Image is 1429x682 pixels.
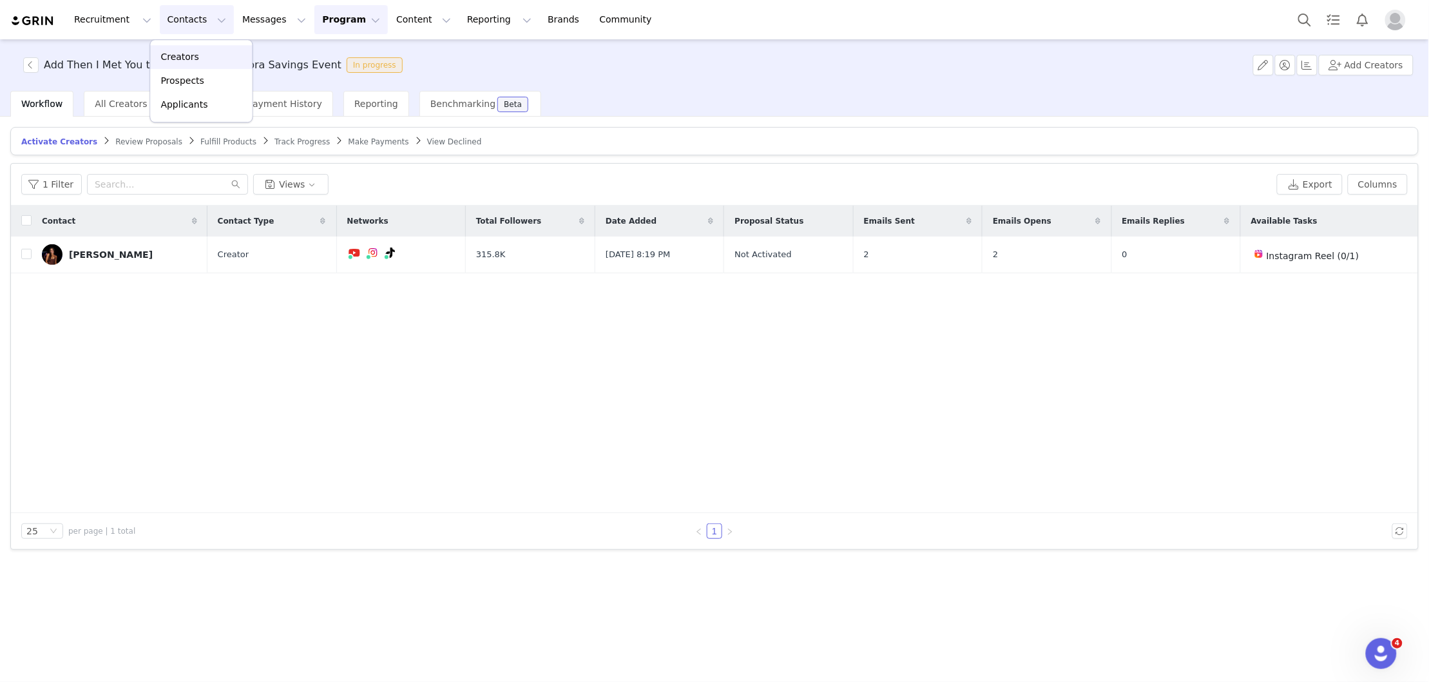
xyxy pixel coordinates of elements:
[734,248,791,261] span: Not Activated
[87,174,248,195] input: Search...
[388,5,459,34] button: Content
[707,523,722,539] li: 1
[1377,10,1419,30] button: Profile
[1122,248,1127,261] span: 0
[274,137,330,146] span: Track Progress
[691,523,707,539] li: Previous Page
[476,215,542,227] span: Total Followers
[1267,251,1359,261] span: Instagram Reel (0/1)
[50,527,57,536] i: icon: down
[95,99,147,109] span: All Creators
[42,215,75,227] span: Contact
[347,57,403,73] span: In progress
[427,137,482,146] span: View Declined
[368,248,378,258] img: instagram.svg
[235,5,314,34] button: Messages
[44,57,341,73] h3: Add Then I Met You to Cart for the Sephora Savings Event
[459,5,539,34] button: Reporting
[1277,174,1343,195] button: Export
[42,244,62,265] img: 0e685b1b-9504-4f7a-ba13-95bc0189613a.jpg
[1290,5,1319,34] button: Search
[115,137,182,146] span: Review Proposals
[200,137,256,146] span: Fulfill Products
[1366,638,1397,669] iframe: Intercom live chat
[161,98,208,112] p: Applicants
[1319,5,1348,34] a: Tasks
[161,74,204,88] p: Prospects
[161,50,200,64] p: Creators
[864,248,869,261] span: 2
[592,5,666,34] a: Community
[1348,174,1408,195] button: Columns
[21,99,62,109] span: Workflow
[347,215,388,227] span: Networks
[218,215,274,227] span: Contact Type
[231,180,240,189] i: icon: search
[68,525,135,537] span: per page | 1 total
[66,5,159,34] button: Recruitment
[1392,638,1403,648] span: 4
[864,215,915,227] span: Emails Sent
[1254,249,1264,259] img: instagram-reels.svg
[606,215,657,227] span: Date Added
[354,99,398,109] span: Reporting
[23,57,408,73] span: [object Object]
[726,528,734,536] i: icon: right
[253,174,329,195] button: Views
[1319,55,1414,75] button: Add Creators
[349,137,409,146] span: Make Payments
[26,524,38,538] div: 25
[993,248,998,261] span: 2
[722,523,738,539] li: Next Page
[69,249,153,260] div: [PERSON_NAME]
[695,528,703,536] i: icon: left
[476,248,506,261] span: 315.8K
[218,248,249,261] span: Creator
[1122,215,1185,227] span: Emails Replies
[504,101,522,108] div: Beta
[1385,10,1406,30] img: placeholder-profile.jpg
[247,99,322,109] span: Payment History
[1348,5,1377,34] button: Notifications
[160,5,234,34] button: Contacts
[540,5,591,34] a: Brands
[21,174,82,195] button: 1 Filter
[10,15,55,27] img: grin logo
[314,5,388,34] button: Program
[734,215,803,227] span: Proposal Status
[707,524,722,538] a: 1
[42,244,197,265] a: [PERSON_NAME]
[606,248,670,261] span: [DATE] 8:19 PM
[21,137,97,146] span: Activate Creators
[430,99,495,109] span: Benchmarking
[993,215,1051,227] span: Emails Opens
[1251,215,1318,227] span: Available Tasks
